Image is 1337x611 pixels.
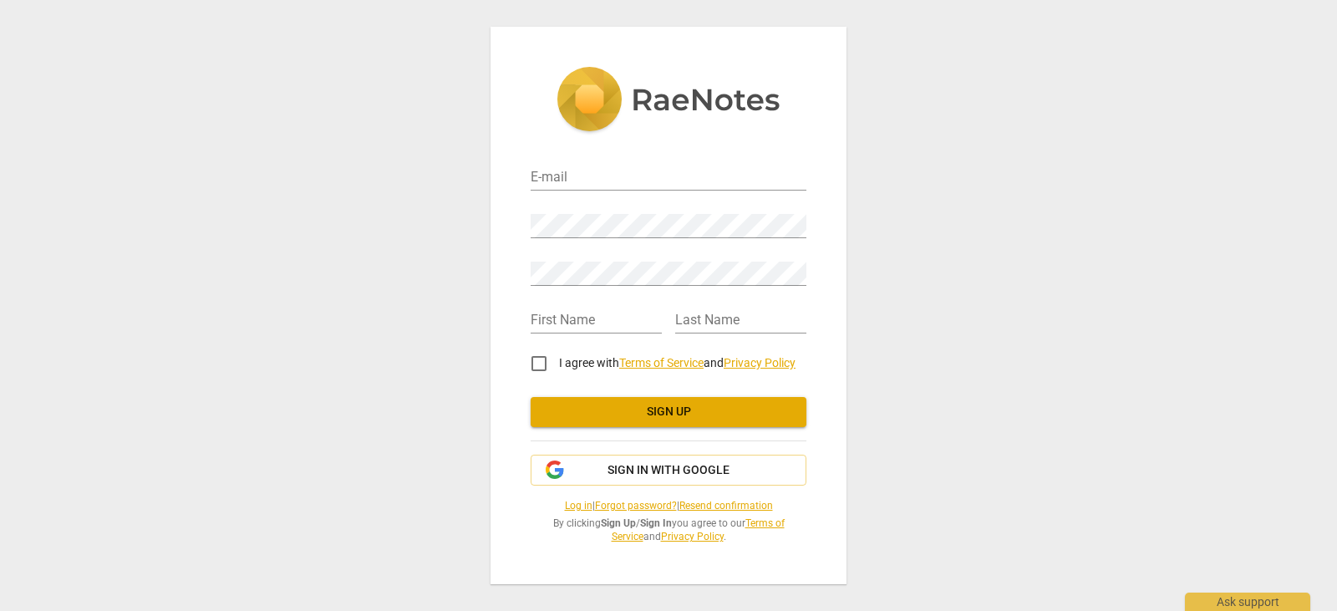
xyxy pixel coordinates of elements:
a: Privacy Policy [724,356,796,369]
a: Terms of Service [612,517,785,543]
img: 5ac2273c67554f335776073100b6d88f.svg [557,67,780,135]
span: By clicking / you agree to our and . [531,517,806,544]
div: Ask support [1185,593,1310,611]
a: Forgot password? [595,500,677,512]
b: Sign In [640,517,672,529]
a: Privacy Policy [661,531,724,542]
a: Log in [565,500,592,512]
span: | | [531,499,806,513]
a: Terms of Service [619,356,704,369]
a: Resend confirmation [679,500,773,512]
span: Sign up [544,404,793,420]
span: Sign in with Google [607,462,730,479]
button: Sign in with Google [531,455,806,486]
button: Sign up [531,397,806,427]
b: Sign Up [601,517,636,529]
span: I agree with and [559,356,796,369]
